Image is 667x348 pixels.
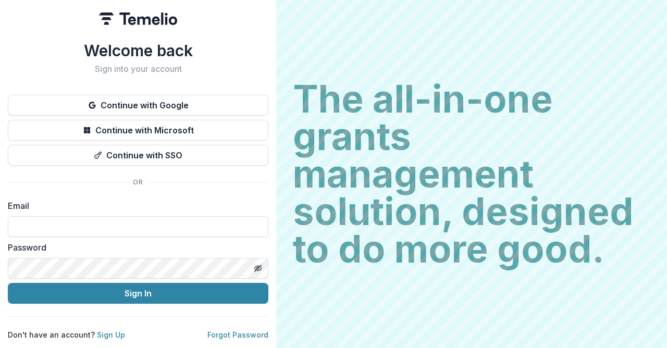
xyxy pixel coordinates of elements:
button: Sign In [8,283,268,304]
a: Sign Up [97,330,125,339]
a: Forgot Password [207,330,268,339]
p: Don't have an account? [8,329,125,340]
img: Temelio [99,13,177,25]
label: Password [8,241,262,254]
button: Continue with Microsoft [8,120,268,141]
h2: Sign into your account [8,64,268,74]
button: Toggle password visibility [250,260,266,277]
label: Email [8,200,262,212]
h1: Welcome back [8,41,268,60]
button: Continue with Google [8,95,268,116]
button: Continue with SSO [8,145,268,166]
